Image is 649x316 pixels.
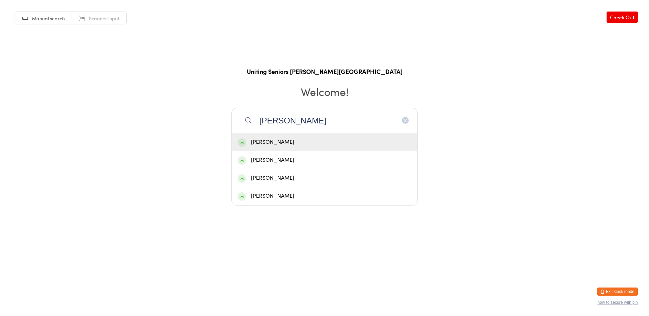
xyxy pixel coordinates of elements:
input: Search [231,108,418,133]
span: Scanner input [89,15,119,22]
div: [PERSON_NAME] [238,156,411,165]
div: [PERSON_NAME] [238,174,411,183]
h1: Uniting Seniors [PERSON_NAME][GEOGRAPHIC_DATA] [7,67,642,76]
a: Check Out [607,12,638,23]
div: [PERSON_NAME] [238,138,411,147]
div: [PERSON_NAME] [238,192,411,201]
button: Exit kiosk mode [597,288,638,296]
span: Manual search [32,15,65,22]
h2: Welcome! [7,84,642,99]
button: how to secure with pin [597,300,638,305]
